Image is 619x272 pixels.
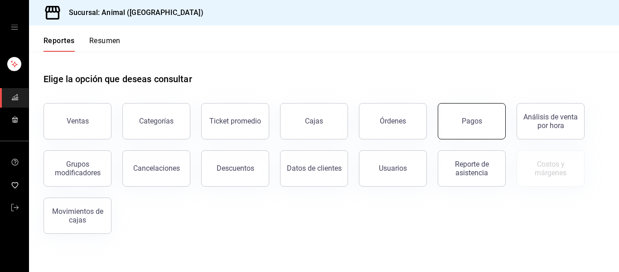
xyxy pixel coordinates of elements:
[44,36,121,52] div: navigation tabs
[522,113,579,130] div: Análisis de venta por hora
[49,207,106,224] div: Movimientos de cajas
[44,36,75,52] button: Reportes
[438,103,506,139] button: Pagos
[67,117,89,125] div: Ventas
[44,72,192,86] h1: Elige la opción que deseas consultar
[517,103,585,139] button: Análisis de venta por hora
[287,164,342,173] div: Datos de clientes
[89,36,121,52] button: Resumen
[280,150,348,187] button: Datos de clientes
[11,24,18,31] button: open drawer
[122,103,190,139] button: Categorías
[122,150,190,187] button: Cancelaciones
[380,117,406,125] div: Órdenes
[62,7,203,18] h3: Sucursal: Animal ([GEOGRAPHIC_DATA])
[305,116,324,127] div: Cajas
[462,117,482,125] div: Pagos
[359,103,427,139] button: Órdenes
[438,150,506,187] button: Reporte de asistencia
[217,164,254,173] div: Descuentos
[133,164,180,173] div: Cancelaciones
[44,150,111,187] button: Grupos modificadores
[201,103,269,139] button: Ticket promedio
[359,150,427,187] button: Usuarios
[444,160,500,177] div: Reporte de asistencia
[139,117,174,125] div: Categorías
[201,150,269,187] button: Descuentos
[44,198,111,234] button: Movimientos de cajas
[280,103,348,139] a: Cajas
[379,164,407,173] div: Usuarios
[49,160,106,177] div: Grupos modificadores
[517,150,585,187] button: Contrata inventarios para ver este reporte
[44,103,111,139] button: Ventas
[209,117,261,125] div: Ticket promedio
[522,160,579,177] div: Costos y márgenes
